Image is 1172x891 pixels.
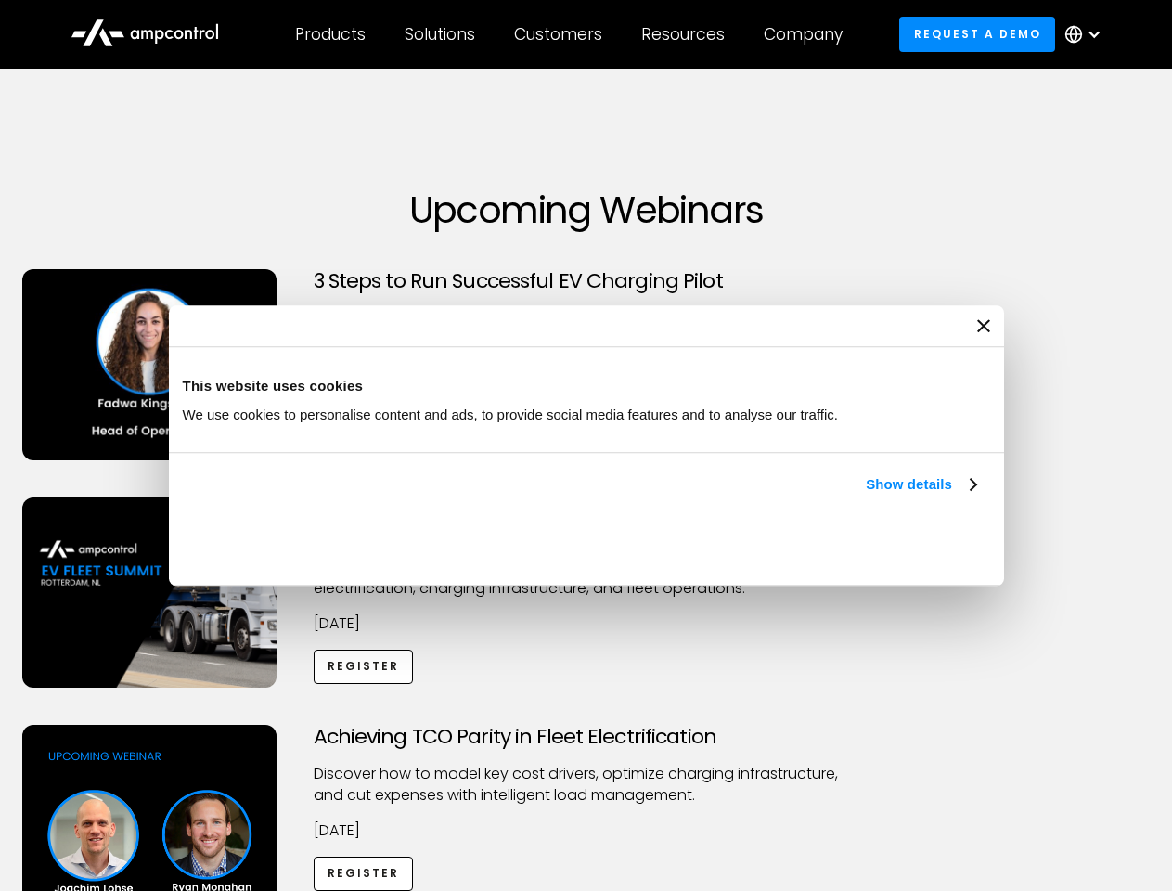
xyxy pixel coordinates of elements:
[514,24,602,45] div: Customers
[183,407,839,422] span: We use cookies to personalise content and ads, to provide social media features and to analyse ou...
[295,24,366,45] div: Products
[405,24,475,45] div: Solutions
[977,319,990,332] button: Close banner
[716,517,983,571] button: Okay
[314,857,414,891] a: Register
[183,375,990,397] div: This website uses cookies
[314,613,859,634] p: [DATE]
[641,24,725,45] div: Resources
[314,725,859,749] h3: Achieving TCO Parity in Fleet Electrification
[314,820,859,841] p: [DATE]
[764,24,843,45] div: Company
[314,269,859,293] h3: 3 Steps to Run Successful EV Charging Pilot
[866,473,975,496] a: Show details
[314,764,859,806] p: Discover how to model key cost drivers, optimize charging infrastructure, and cut expenses with i...
[314,650,414,684] a: Register
[22,187,1151,232] h1: Upcoming Webinars
[899,17,1055,51] a: Request a demo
